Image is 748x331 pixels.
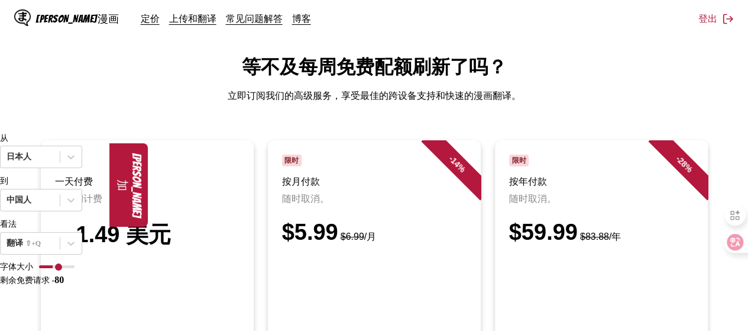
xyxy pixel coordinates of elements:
font: 按年付款 [509,176,547,187]
font: 随时取消。 [282,194,329,204]
a: 常见问题解答 [226,12,283,24]
img: 登出 [722,13,734,25]
font: % [455,162,467,174]
font: 1.49 美元 [76,222,171,247]
font: % [682,162,694,174]
font: - [673,154,682,163]
a: 上传和翻译 [169,12,216,24]
font: $59.99 [509,220,578,245]
font: [PERSON_NAME]漫画 [35,13,119,24]
font: 28 [676,156,689,169]
font: /月 [364,232,376,242]
font: 等不及每周免费配额刷新了吗？ [242,56,507,78]
font: $6.99 [341,232,364,242]
font: - [446,154,455,163]
a: IsManga 标志[PERSON_NAME]漫画 [14,9,141,28]
font: $5.99 [282,220,338,245]
img: IsManga 标志 [14,9,31,26]
a: 定价 [141,12,160,24]
font: 立即订阅我们的高级服务，享受最佳的跨设备支持和快速的漫画翻译。 [228,91,521,101]
font: 限时 [511,156,526,165]
font: [PERSON_NAME]加 [116,153,143,217]
font: 14 [449,156,462,169]
a: 博客 [292,12,311,24]
font: 登出 [698,12,717,24]
font: 80 [54,275,64,285]
font: 按月付款 [282,176,320,187]
font: $83.88 [580,232,609,242]
font: /年 [609,232,621,242]
font: 随时取消。 [509,194,556,204]
font: 限时 [284,156,299,165]
button: 登出 [698,12,734,25]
